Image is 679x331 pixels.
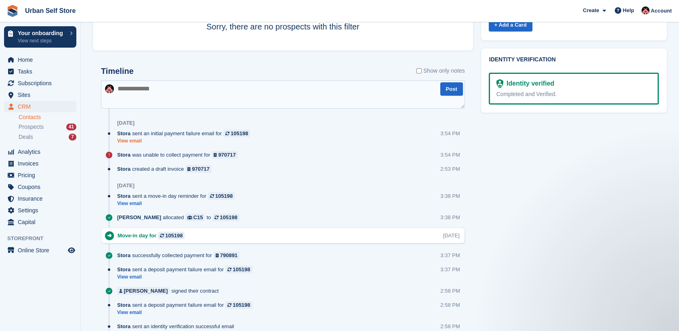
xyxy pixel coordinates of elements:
[440,301,460,309] div: 2:58 PM
[212,214,239,221] a: 105198
[218,151,235,159] div: 970717
[225,301,252,309] a: 105198
[231,130,248,137] div: 105198
[117,323,130,330] span: Stora
[124,287,168,295] div: [PERSON_NAME]
[18,54,66,65] span: Home
[4,181,76,193] a: menu
[4,146,76,157] a: menu
[489,57,659,63] h2: Identity verification
[18,205,66,216] span: Settings
[489,18,532,31] a: + Add a Card
[101,67,134,76] h2: Timeline
[18,66,66,77] span: Tasks
[443,232,460,239] div: [DATE]
[117,192,239,200] div: sent a move-in day reminder for
[6,5,19,17] img: stora-icon-8386f47178a22dfd0bd8f6a31ec36ba5ce8667c1dd55bd0f319d3a0aa187defe.svg
[117,251,244,259] div: successfully collected payment for
[18,146,66,157] span: Analytics
[223,130,250,137] a: 105198
[117,266,256,273] div: sent a deposit payment failure email for
[623,6,634,15] span: Help
[208,192,235,200] a: 105198
[67,245,76,255] a: Preview store
[18,193,66,204] span: Insurance
[4,245,76,256] a: menu
[19,133,33,141] span: Deals
[7,235,80,243] span: Storefront
[4,54,76,65] a: menu
[117,182,135,189] div: [DATE]
[117,130,254,137] div: sent an initial payment failure email for
[117,266,130,273] span: Stora
[416,67,422,75] input: Show only notes
[496,79,503,88] img: Identity Verification Ready
[117,138,254,145] a: View email
[233,266,250,273] div: 105198
[4,78,76,89] a: menu
[165,232,183,239] div: 105198
[4,170,76,181] a: menu
[583,6,599,15] span: Create
[18,158,66,169] span: Invoices
[19,133,76,141] a: Deals 7
[118,232,189,239] div: Move-in day for
[192,165,209,173] div: 970717
[117,192,130,200] span: Stora
[69,134,76,140] div: 7
[212,151,238,159] a: 970717
[117,165,216,173] div: created a draft invoice
[117,214,244,221] div: allocated to
[117,301,256,309] div: sent a deposit payment failure email for
[220,214,237,221] div: 105198
[214,251,240,259] a: 790891
[117,251,130,259] span: Stora
[4,26,76,48] a: Your onboarding View next steps
[117,120,135,126] div: [DATE]
[117,165,130,173] span: Stora
[18,245,66,256] span: Online Store
[215,192,233,200] div: 105198
[4,101,76,112] a: menu
[117,323,238,330] div: sent an identity verification successful email
[185,214,205,221] a: C15
[4,89,76,101] a: menu
[117,214,161,221] span: [PERSON_NAME]
[206,22,359,31] span: Sorry, there are no prospects with this filter
[18,78,66,89] span: Subscriptions
[185,165,212,173] a: 970717
[651,7,672,15] span: Account
[4,205,76,216] a: menu
[117,274,256,281] a: View email
[18,101,66,112] span: CRM
[18,37,66,44] p: View next steps
[19,123,76,131] a: Prospects 41
[18,89,66,101] span: Sites
[19,113,76,121] a: Contacts
[105,84,114,93] img: Josh Marshall
[22,4,79,17] a: Urban Self Store
[117,151,242,159] div: was unable to collect payment for
[18,30,66,36] p: Your onboarding
[117,287,170,295] a: [PERSON_NAME]
[117,309,256,316] a: View email
[440,323,460,330] div: 2:58 PM
[225,266,252,273] a: 105198
[19,123,44,131] span: Prospects
[4,216,76,228] a: menu
[496,90,651,98] div: Completed and Verified.
[440,192,460,200] div: 3:38 PM
[440,151,460,159] div: 3:54 PM
[158,232,185,239] a: 105198
[220,251,238,259] div: 790891
[440,287,460,295] div: 2:58 PM
[117,287,223,295] div: signed their contract
[440,82,463,96] button: Post
[4,158,76,169] a: menu
[503,79,554,88] div: Identity verified
[117,200,239,207] a: View email
[4,193,76,204] a: menu
[18,216,66,228] span: Capital
[117,151,130,159] span: Stora
[440,165,460,173] div: 2:53 PM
